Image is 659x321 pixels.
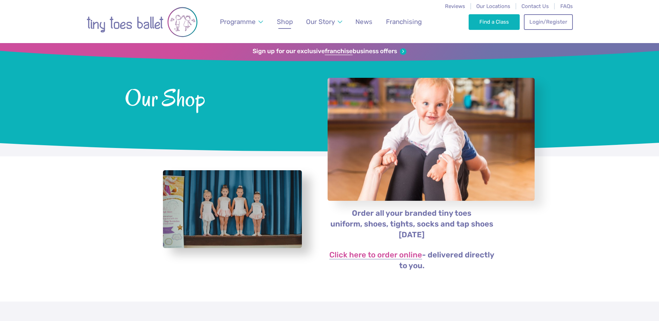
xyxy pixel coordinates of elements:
a: Shop [273,14,296,30]
span: Our Shop [125,83,309,111]
a: Programme [216,14,266,30]
p: - delivered directly to you. [327,250,496,271]
a: FAQs [560,3,573,9]
img: tiny toes ballet [87,5,198,40]
a: Click here to order online [329,251,422,260]
a: Sign up for our exclusivefranchisebusiness offers [253,48,406,55]
span: Shop [277,18,293,26]
a: Franchising [382,14,425,30]
span: Our Story [306,18,335,26]
span: Franchising [386,18,422,26]
a: Contact Us [521,3,549,9]
a: Reviews [445,3,465,9]
a: News [352,14,376,30]
a: Our Story [303,14,345,30]
span: Programme [220,18,256,26]
span: News [355,18,372,26]
a: View full-size image [163,170,302,248]
a: Our Locations [476,3,510,9]
a: Login/Register [524,14,572,30]
p: Order all your branded tiny toes uniform, shoes, tights, socks and tap shoes [DATE] [327,208,496,240]
strong: franchise [325,48,353,55]
a: Find a Class [469,14,520,30]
